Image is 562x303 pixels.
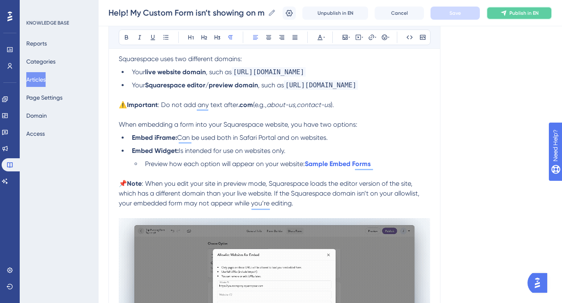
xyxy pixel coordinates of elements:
[26,90,62,105] button: Page Settings
[145,81,258,89] strong: Squarespace editor/preview domain
[119,180,421,207] span: : When you edit your site in preview mode, Squarespace loads the editor version of the site, whic...
[119,55,242,63] span: Squarespace uses two different domains:
[26,36,47,51] button: Reports
[431,7,480,20] button: Save
[108,7,265,18] input: Article Name
[284,80,358,90] span: [URL][DOMAIN_NAME]
[177,134,328,141] span: Can be used both in Safari Portal and on websites.
[26,72,46,87] button: Articles
[179,147,286,155] span: Is intended for use on websites only.
[238,101,253,109] strong: .com
[486,7,552,20] button: Publish in EN
[295,101,297,109] span: ,
[305,160,371,168] a: Sample Embed Forms
[375,7,424,20] button: Cancel
[331,101,334,109] span: ).
[158,101,238,109] span: : Do not add any text after
[132,68,145,76] span: Your
[297,101,331,109] em: contact-us
[253,101,267,109] span: (e.g.,
[302,7,368,20] button: Unpublish in EN
[26,54,55,69] button: Categories
[132,147,179,155] strong: Embed Widget:
[509,10,539,16] span: Publish in EN
[26,108,47,123] button: Domain
[26,20,69,26] div: KNOWLEDGE BASE
[145,68,206,76] strong: live website domain
[19,2,51,12] span: Need Help?
[127,180,142,187] strong: Note
[391,10,408,16] span: Cancel
[318,10,353,16] span: Unpublish in EN
[127,101,158,109] strong: Important
[527,271,552,295] iframe: UserGuiding AI Assistant Launcher
[449,10,461,16] span: Save
[119,180,127,187] span: 📌
[26,126,45,141] button: Access
[119,101,127,109] span: ⚠️
[232,67,306,77] span: [URL][DOMAIN_NAME]
[258,81,284,89] span: , such as
[145,160,305,168] span: Preview how each option will appear on your website:
[132,134,177,141] strong: Embed iFrame:
[206,68,232,76] span: , such as
[119,121,357,128] span: When embedding a form into your Squarespace website, you have two options:
[132,81,145,89] span: Your
[267,101,295,109] em: about-us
